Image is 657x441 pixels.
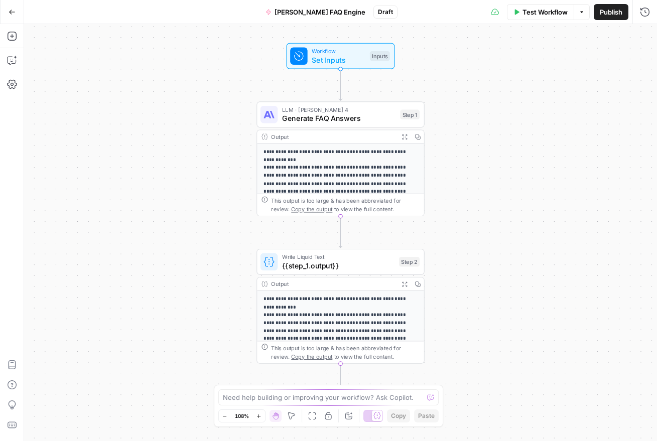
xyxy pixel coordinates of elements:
div: Output [271,279,395,288]
button: [PERSON_NAME] FAQ Engine [259,4,371,20]
span: Workflow [312,47,365,55]
g: Edge from step_2 to end [339,364,342,395]
span: Write Liquid Text [282,252,395,261]
g: Edge from step_1 to step_2 [339,216,342,248]
button: Test Workflow [507,4,574,20]
button: Copy [387,409,410,422]
button: Publish [594,4,628,20]
div: Step 2 [399,257,420,266]
button: Paste [414,409,439,422]
div: Step 1 [400,110,420,119]
span: Generate FAQ Answers [282,113,396,124]
span: [PERSON_NAME] FAQ Engine [275,7,365,17]
span: Test Workflow [522,7,568,17]
span: Publish [600,7,622,17]
g: Edge from start to step_1 [339,69,342,101]
span: Set Inputs [312,54,365,65]
span: Copy the output [291,206,332,213]
span: LLM · [PERSON_NAME] 4 [282,105,396,114]
span: Copy the output [291,353,332,360]
div: Inputs [370,51,390,61]
span: Copy [391,411,406,420]
span: Paste [418,411,435,420]
span: 108% [235,412,249,420]
div: WorkflowSet InputsInputs [256,43,425,69]
span: {{step_1.output}} [282,260,395,271]
div: This output is too large & has been abbreviated for review. to view the full content. [271,196,420,214]
div: Output [271,132,395,141]
span: Draft [378,8,393,17]
div: This output is too large & has been abbreviated for review. to view the full content. [271,344,420,361]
